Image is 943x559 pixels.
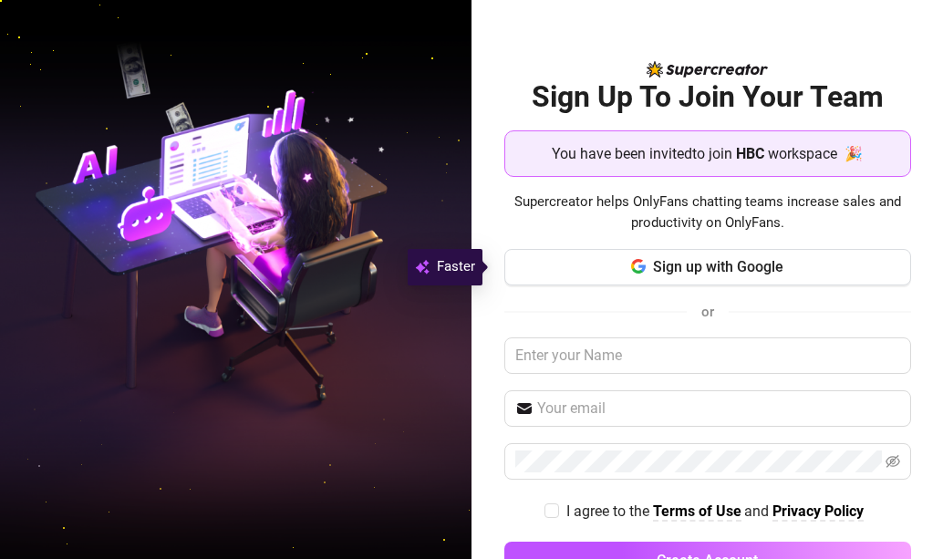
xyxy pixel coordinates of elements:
a: Terms of Use [653,502,741,522]
span: eye-invisible [886,454,900,469]
span: Supercreator helps OnlyFans chatting teams increase sales and productivity on OnlyFans. [504,192,911,234]
span: or [701,304,714,320]
span: Sign up with Google [653,258,783,275]
img: svg%3e [415,256,430,278]
strong: Privacy Policy [772,502,864,520]
button: Sign up with Google [504,249,911,285]
span: Faster [437,256,475,278]
span: I agree to the [566,502,653,520]
strong: Terms of Use [653,502,741,520]
span: and [744,502,772,520]
strong: HBC [736,145,764,162]
input: Your email [537,398,900,419]
a: Privacy Policy [772,502,864,522]
h2: Sign Up To Join Your Team [504,78,911,116]
input: Enter your Name [504,337,911,374]
span: workspace 🎉 [768,142,863,165]
img: logo-BBDzfeDw.svg [647,61,768,78]
span: You have been invited to join [552,142,732,165]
